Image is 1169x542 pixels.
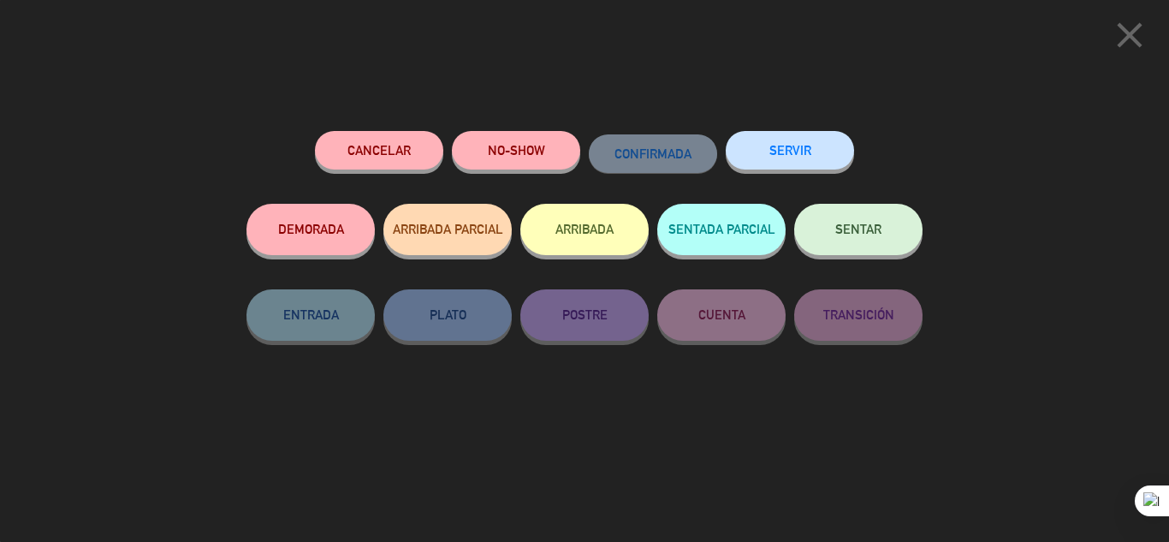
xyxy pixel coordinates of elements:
[794,289,923,341] button: TRANSICIÓN
[657,204,786,255] button: SENTADA PARCIAL
[835,222,881,236] span: SENTAR
[520,204,649,255] button: ARRIBADA
[246,204,375,255] button: DEMORADA
[393,222,503,236] span: ARRIBADA PARCIAL
[383,204,512,255] button: ARRIBADA PARCIAL
[246,289,375,341] button: ENTRADA
[452,131,580,170] button: NO-SHOW
[315,131,443,170] button: Cancelar
[614,146,691,161] span: CONFIRMADA
[726,131,854,170] button: SERVIR
[794,204,923,255] button: SENTAR
[520,289,649,341] button: POSTRE
[1103,13,1156,63] button: close
[657,289,786,341] button: CUENTA
[1108,14,1151,57] i: close
[383,289,512,341] button: PLATO
[589,134,717,173] button: CONFIRMADA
